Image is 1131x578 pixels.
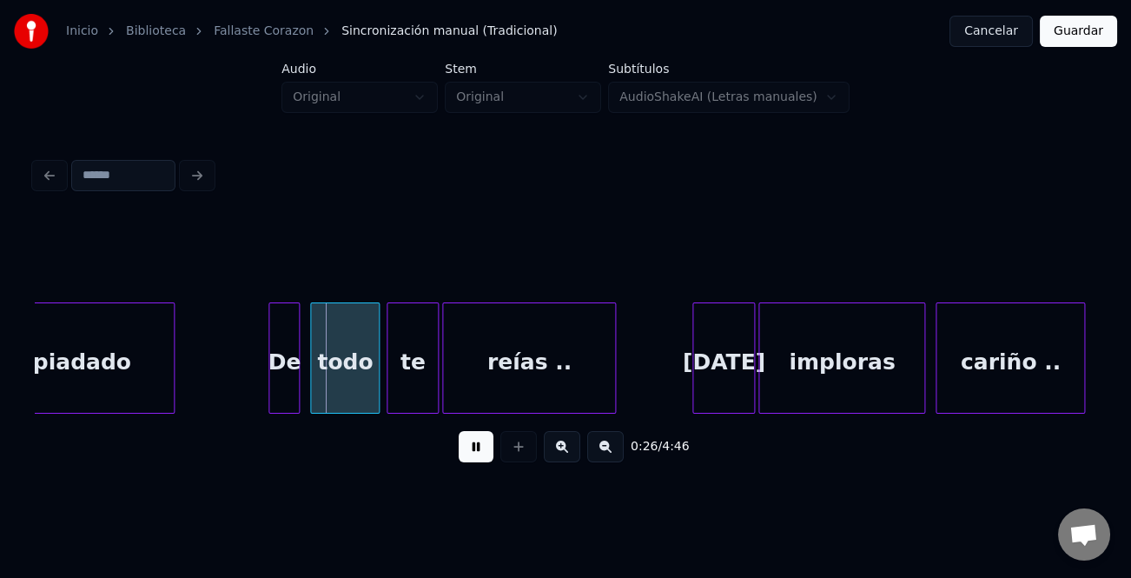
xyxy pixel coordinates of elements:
[1040,16,1117,47] button: Guardar
[66,23,98,40] a: Inicio
[281,63,438,75] label: Audio
[445,63,601,75] label: Stem
[949,16,1033,47] button: Cancelar
[631,438,672,455] div: /
[126,23,186,40] a: Biblioteca
[662,438,689,455] span: 4:46
[341,23,557,40] span: Sincronización manual (Tradicional)
[1058,508,1110,561] div: Chat abierto
[14,14,49,49] img: youka
[214,23,314,40] a: Fallaste Corazon
[66,23,558,40] nav: breadcrumb
[608,63,850,75] label: Subtítulos
[631,438,658,455] span: 0:26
